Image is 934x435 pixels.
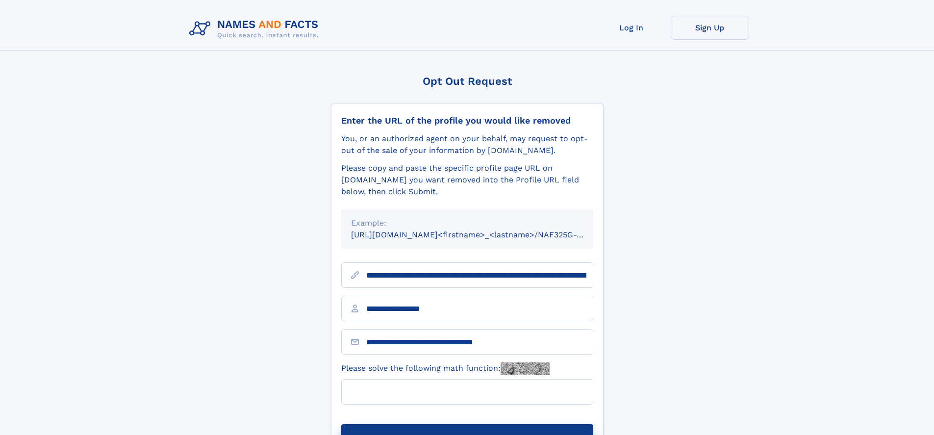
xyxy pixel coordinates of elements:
[341,162,593,198] div: Please copy and paste the specific profile page URL on [DOMAIN_NAME] you want removed into the Pr...
[185,16,327,42] img: Logo Names and Facts
[341,362,550,375] label: Please solve the following math function:
[351,217,583,229] div: Example:
[592,16,671,40] a: Log In
[671,16,749,40] a: Sign Up
[341,115,593,126] div: Enter the URL of the profile you would like removed
[341,133,593,156] div: You, or an authorized agent on your behalf, may request to opt-out of the sale of your informatio...
[331,75,604,87] div: Opt Out Request
[351,230,612,239] small: [URL][DOMAIN_NAME]<firstname>_<lastname>/NAF325G-xxxxxxxx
